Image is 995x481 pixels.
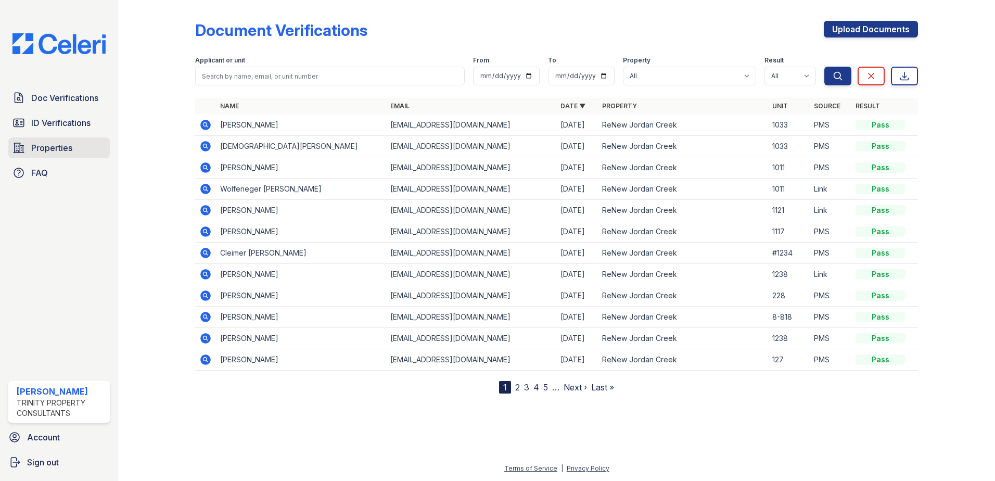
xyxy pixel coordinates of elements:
[768,179,810,200] td: 1011
[543,382,548,393] a: 5
[216,243,386,264] td: Cleimer [PERSON_NAME]
[556,136,598,157] td: [DATE]
[856,226,905,237] div: Pass
[598,264,768,285] td: ReNew Jordan Creek
[386,115,556,136] td: [EMAIL_ADDRESS][DOMAIN_NAME]
[216,264,386,285] td: [PERSON_NAME]
[216,328,386,349] td: [PERSON_NAME]
[810,157,851,179] td: PMS
[17,385,106,398] div: [PERSON_NAME]
[602,102,637,110] a: Property
[386,307,556,328] td: [EMAIL_ADDRESS][DOMAIN_NAME]
[598,307,768,328] td: ReNew Jordan Creek
[768,349,810,371] td: 127
[386,349,556,371] td: [EMAIL_ADDRESS][DOMAIN_NAME]
[810,179,851,200] td: Link
[216,307,386,328] td: [PERSON_NAME]
[856,290,905,301] div: Pass
[768,136,810,157] td: 1033
[195,67,465,85] input: Search by name, email, or unit number
[856,184,905,194] div: Pass
[31,142,72,154] span: Properties
[564,382,587,393] a: Next ›
[764,56,784,65] label: Result
[8,137,110,158] a: Properties
[386,157,556,179] td: [EMAIL_ADDRESS][DOMAIN_NAME]
[8,112,110,133] a: ID Verifications
[810,307,851,328] td: PMS
[810,349,851,371] td: PMS
[556,243,598,264] td: [DATE]
[556,179,598,200] td: [DATE]
[768,115,810,136] td: 1033
[768,157,810,179] td: 1011
[810,221,851,243] td: PMS
[4,452,114,473] a: Sign out
[216,157,386,179] td: [PERSON_NAME]
[598,221,768,243] td: ReNew Jordan Creek
[824,21,918,37] a: Upload Documents
[386,243,556,264] td: [EMAIL_ADDRESS][DOMAIN_NAME]
[386,179,556,200] td: [EMAIL_ADDRESS][DOMAIN_NAME]
[623,56,650,65] label: Property
[556,307,598,328] td: [DATE]
[856,269,905,280] div: Pass
[768,307,810,328] td: 8-818
[768,200,810,221] td: 1121
[810,136,851,157] td: PMS
[556,264,598,285] td: [DATE]
[598,115,768,136] td: ReNew Jordan Creek
[814,102,840,110] a: Source
[598,328,768,349] td: ReNew Jordan Creek
[810,115,851,136] td: PMS
[27,456,59,469] span: Sign out
[8,162,110,183] a: FAQ
[473,56,489,65] label: From
[591,382,614,393] a: Last »
[856,102,880,110] a: Result
[17,398,106,419] div: Trinity Property Consultants
[515,382,520,393] a: 2
[598,157,768,179] td: ReNew Jordan Creek
[856,248,905,258] div: Pass
[856,312,905,322] div: Pass
[216,200,386,221] td: [PERSON_NAME]
[386,264,556,285] td: [EMAIL_ADDRESS][DOMAIN_NAME]
[386,221,556,243] td: [EMAIL_ADDRESS][DOMAIN_NAME]
[31,117,91,129] span: ID Verifications
[556,285,598,307] td: [DATE]
[810,285,851,307] td: PMS
[216,179,386,200] td: Wolfeneger [PERSON_NAME]
[556,349,598,371] td: [DATE]
[556,157,598,179] td: [DATE]
[598,136,768,157] td: ReNew Jordan Creek
[772,102,788,110] a: Unit
[768,264,810,285] td: 1238
[556,328,598,349] td: [DATE]
[810,264,851,285] td: Link
[216,285,386,307] td: [PERSON_NAME]
[386,200,556,221] td: [EMAIL_ADDRESS][DOMAIN_NAME]
[504,464,557,472] a: Terms of Service
[548,56,556,65] label: To
[524,382,529,393] a: 3
[560,102,585,110] a: Date ▼
[31,167,48,179] span: FAQ
[598,243,768,264] td: ReNew Jordan Creek
[195,21,367,40] div: Document Verifications
[561,464,563,472] div: |
[768,285,810,307] td: 228
[386,328,556,349] td: [EMAIL_ADDRESS][DOMAIN_NAME]
[216,221,386,243] td: [PERSON_NAME]
[856,162,905,173] div: Pass
[856,333,905,344] div: Pass
[598,349,768,371] td: ReNew Jordan Creek
[856,355,905,365] div: Pass
[856,120,905,130] div: Pass
[598,179,768,200] td: ReNew Jordan Creek
[31,92,98,104] span: Doc Verifications
[856,141,905,151] div: Pass
[195,56,245,65] label: Applicant or unit
[556,115,598,136] td: [DATE]
[8,87,110,108] a: Doc Verifications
